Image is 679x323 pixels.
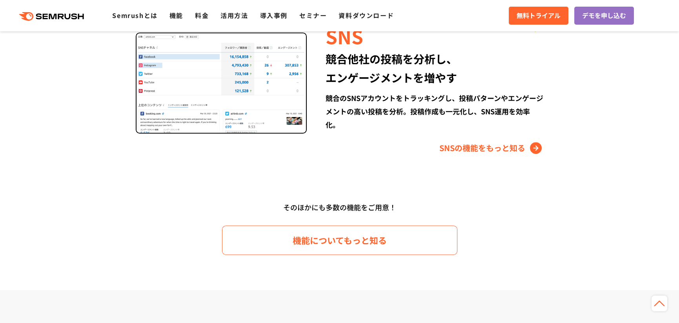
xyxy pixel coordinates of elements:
[582,11,626,21] span: デモを申し込む
[112,11,157,20] a: Semrushとは
[517,11,561,21] span: 無料トライアル
[326,23,543,49] div: SNS
[439,142,544,154] a: SNSの機能をもっと知る
[339,11,394,20] a: 資料ダウンロード
[169,11,183,20] a: 機能
[222,226,457,255] a: 機能についてもっと知る
[509,7,568,25] a: 無料トライアル
[260,11,288,20] a: 導入事例
[293,233,387,247] span: 機能についてもっと知る
[299,11,327,20] a: セミナー
[220,11,248,20] a: 活用方法
[326,91,543,131] div: 競合のSNSアカウントをトラッキングし、投稿パターンやエンゲージメントの高い投稿を分析。投稿作成も一元化し、SNS運用を効率化。
[195,11,209,20] a: 料金
[114,200,565,215] div: そのほかにも多数の機能をご用意！
[326,49,543,87] div: 競合他社の投稿を分析し、 エンゲージメントを増やす
[574,7,634,25] a: デモを申し込む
